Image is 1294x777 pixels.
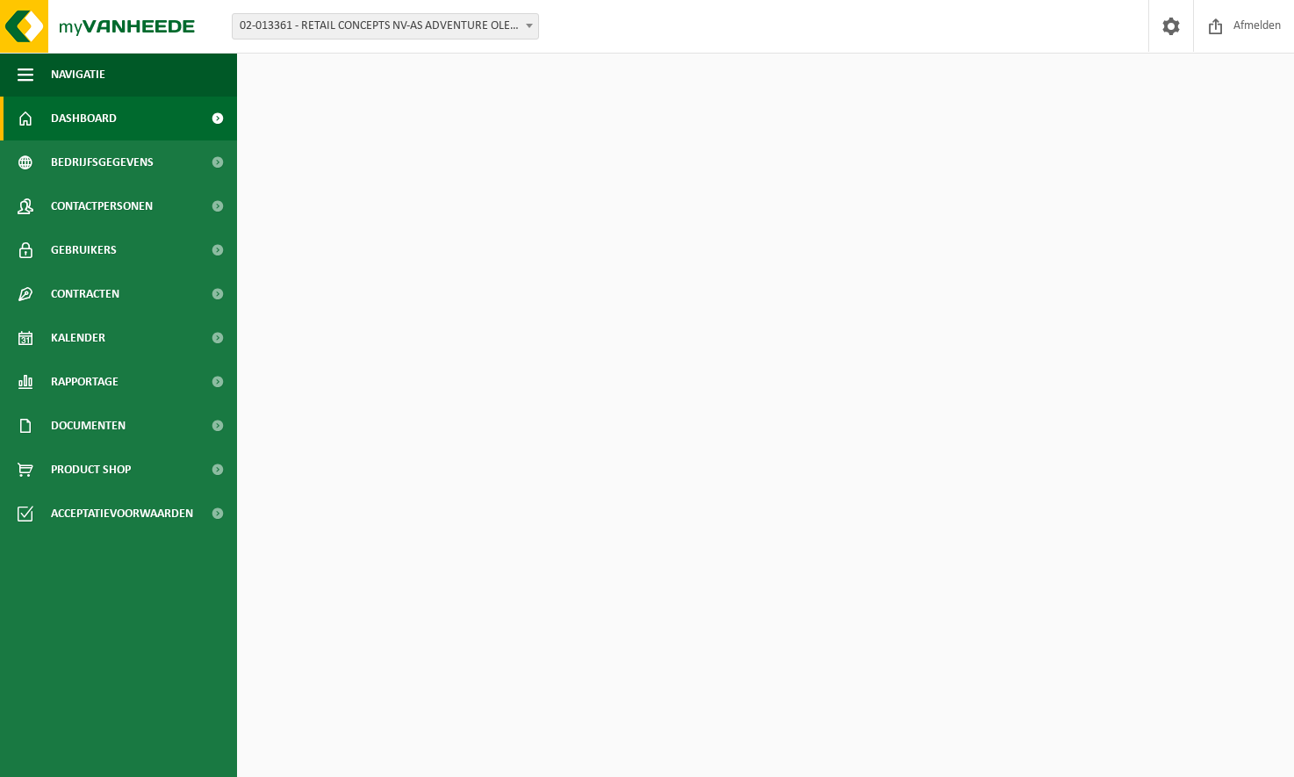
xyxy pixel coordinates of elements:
span: Contactpersonen [51,184,153,228]
span: Navigatie [51,53,105,97]
span: 02-013361 - RETAIL CONCEPTS NV-AS ADVENTURE OLEN - OLEN [233,14,538,39]
span: Acceptatievoorwaarden [51,492,193,536]
span: Bedrijfsgegevens [51,140,154,184]
span: Kalender [51,316,105,360]
span: Dashboard [51,97,117,140]
span: Product Shop [51,448,131,492]
span: Rapportage [51,360,119,404]
span: 02-013361 - RETAIL CONCEPTS NV-AS ADVENTURE OLEN - OLEN [232,13,539,40]
span: Contracten [51,272,119,316]
span: Documenten [51,404,126,448]
span: Gebruikers [51,228,117,272]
